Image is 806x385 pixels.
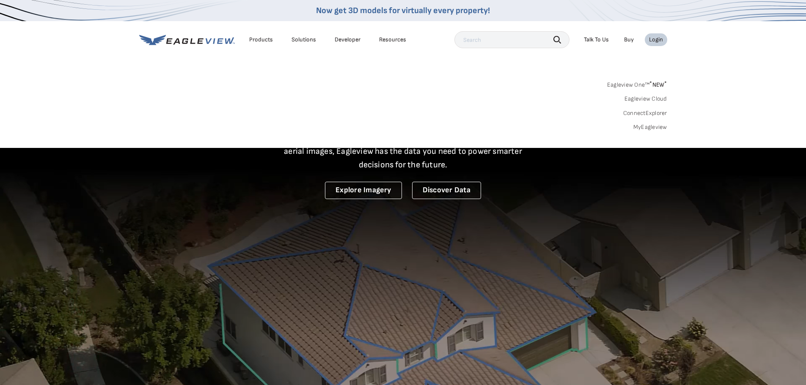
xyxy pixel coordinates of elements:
[292,36,316,44] div: Solutions
[624,95,667,103] a: Eagleview Cloud
[274,131,533,172] p: A new era starts here. Built on more than 3.5 billion high-resolution aerial images, Eagleview ha...
[623,109,667,117] a: ConnectExplorer
[607,79,667,88] a: Eagleview One™*NEW*
[325,182,402,199] a: Explore Imagery
[584,36,609,44] div: Talk To Us
[335,36,360,44] a: Developer
[649,81,667,88] span: NEW
[379,36,406,44] div: Resources
[649,36,663,44] div: Login
[316,5,490,16] a: Now get 3D models for virtually every property!
[454,31,569,48] input: Search
[624,36,634,44] a: Buy
[249,36,273,44] div: Products
[412,182,481,199] a: Discover Data
[633,123,667,131] a: MyEagleview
